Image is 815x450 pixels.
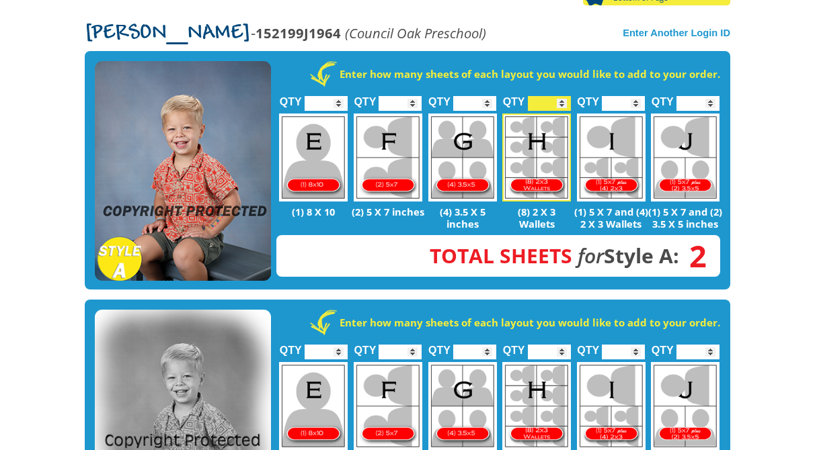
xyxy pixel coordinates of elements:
[351,206,426,218] p: (2) 5 X 7 inches
[648,206,723,230] p: (1) 5 X 7 and (2) 3.5 X 5 inches
[651,362,720,450] img: J
[577,362,646,450] img: I
[354,114,422,201] img: F
[652,81,674,114] label: QTY
[623,28,730,38] a: Enter Another Login ID
[85,23,251,44] span: [PERSON_NAME]
[577,114,646,201] img: I
[430,242,679,269] strong: Style A:
[503,330,525,363] label: QTY
[354,330,376,363] label: QTY
[502,362,571,450] img: H
[578,242,604,269] em: for
[425,206,500,230] p: (4) 3.5 X 5 inches
[679,249,707,263] span: 2
[280,330,302,363] label: QTY
[577,81,599,114] label: QTY
[354,362,422,450] img: F
[354,81,376,114] label: QTY
[428,330,451,363] label: QTY
[345,24,486,42] em: (Council Oak Preschool)
[503,81,525,114] label: QTY
[340,67,720,81] strong: Enter how many sheets of each layout you would like to add to your order.
[428,362,497,450] img: G
[652,330,674,363] label: QTY
[500,206,574,230] p: (8) 2 X 3 Wallets
[574,206,648,230] p: (1) 5 X 7 and (4) 2 X 3 Wallets
[502,114,571,201] img: H
[279,362,348,450] img: E
[279,114,348,201] img: E
[280,81,302,114] label: QTY
[428,114,497,201] img: G
[256,24,341,42] strong: 152199J1964
[428,81,451,114] label: QTY
[430,242,572,269] span: Total Sheets
[276,206,351,218] p: (1) 8 X 10
[85,26,486,41] p: -
[340,316,720,329] strong: Enter how many sheets of each layout you would like to add to your order.
[651,114,720,201] img: J
[577,330,599,363] label: QTY
[95,61,271,281] img: STYLE A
